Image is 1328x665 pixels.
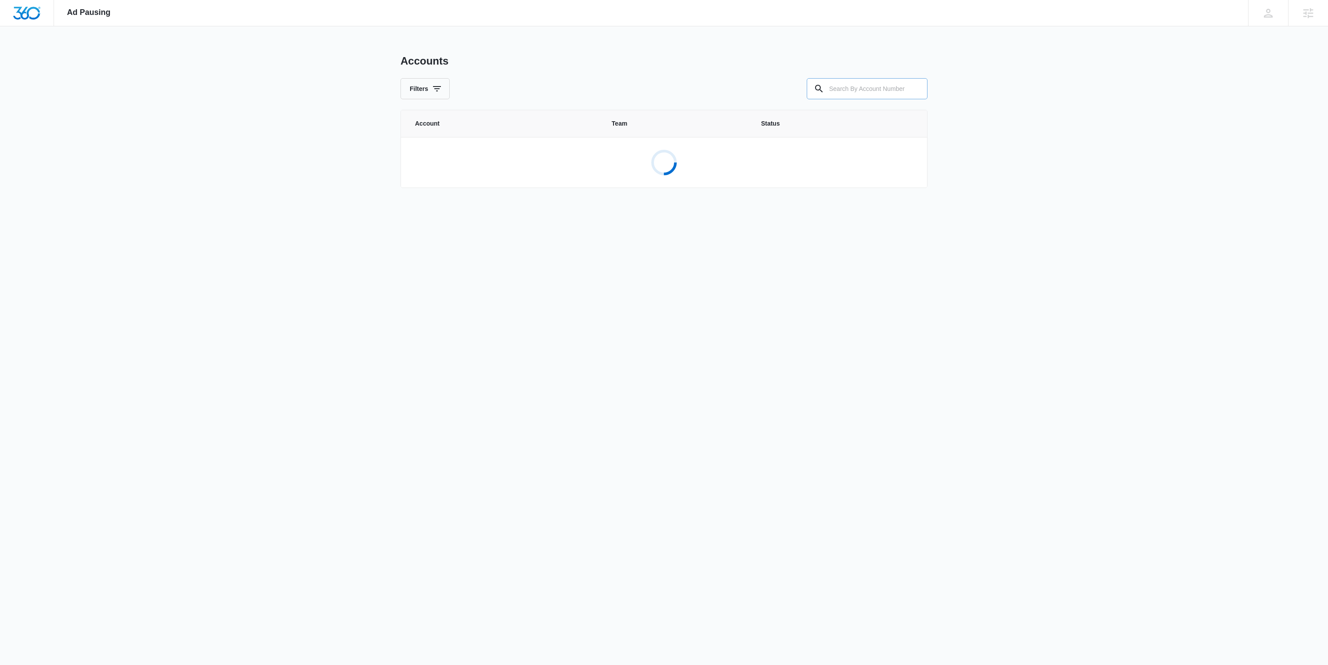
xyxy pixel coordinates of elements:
[401,78,450,99] button: Filters
[761,119,913,128] span: Status
[807,78,927,99] input: Search By Account Number
[415,119,591,128] span: Account
[612,119,740,128] span: Team
[401,54,448,68] h1: Accounts
[67,8,111,17] span: Ad Pausing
